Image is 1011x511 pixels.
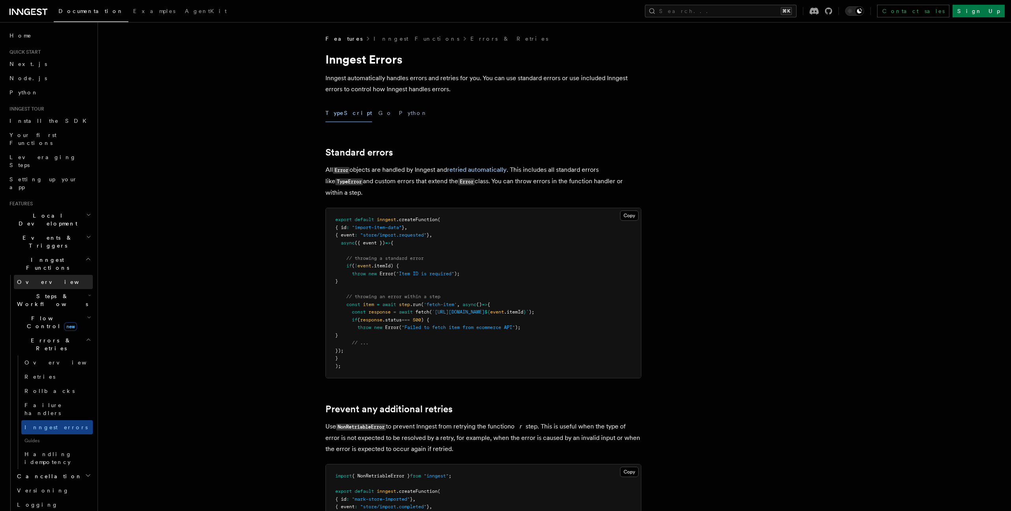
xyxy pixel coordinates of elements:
span: ( [429,309,432,315]
p: Inngest automatically handles errors and retries for you. You can use standard errors or use incl... [325,73,641,95]
span: { [391,240,393,246]
span: from [410,473,421,479]
span: step [399,302,410,307]
span: "Item ID is required" [396,271,454,276]
code: TypeError [335,178,363,185]
a: Failure handlers [21,398,93,420]
span: AgentKit [185,8,227,14]
span: Versioning [17,487,69,494]
span: => [482,302,487,307]
button: Python [399,104,428,122]
span: ( [421,302,424,307]
span: item [363,302,374,307]
button: Copy [620,467,639,477]
span: ( [438,488,440,494]
span: export [335,217,352,222]
span: ${ [485,309,490,315]
span: response [360,317,382,323]
span: if [346,263,352,269]
span: "Failed to fetch item from ecommerce API" [402,325,515,330]
span: , [457,302,460,307]
a: Inngest Functions [374,35,459,43]
span: "store/import.requested" [360,232,427,238]
span: if [352,317,357,323]
span: , [429,232,432,238]
span: ) { [421,317,429,323]
button: Go [378,104,393,122]
span: Flow Control [14,314,87,330]
a: Contact sales [877,5,949,17]
span: Steps & Workflows [14,292,88,308]
span: .itemId [504,309,523,315]
a: Your first Functions [6,128,93,150]
a: Prevent any additional retries [325,404,453,415]
a: Next.js [6,57,93,71]
span: Logging [17,502,58,508]
span: } [402,225,404,230]
span: Home [9,32,32,39]
span: () [476,302,482,307]
span: ); [515,325,521,330]
span: Overview [17,279,98,285]
button: Search...⌘K [645,5,797,17]
a: retried automatically [447,166,507,173]
span: Overview [24,359,106,366]
span: ( [352,263,355,269]
span: ); [335,363,341,369]
span: Node.js [9,75,47,81]
span: : [346,496,349,502]
span: } [427,232,429,238]
span: Cancellation [14,472,82,480]
span: = [377,302,380,307]
a: Rollbacks [21,384,93,398]
a: Handling idempotency [21,447,93,469]
span: ; [449,473,451,479]
code: Error [458,178,475,185]
code: Error [333,167,350,174]
p: All objects are handled by Inngest and . This includes all standard errors like and custom errors... [325,164,641,198]
span: "mark-store-imported" [352,496,410,502]
span: : [355,504,357,509]
span: Local Development [6,212,86,227]
span: Install the SDK [9,118,91,124]
span: export [335,488,352,494]
span: response [368,309,391,315]
a: Errors & Retries [470,35,548,43]
a: Setting up your app [6,172,93,194]
span: new [64,322,77,331]
span: fetch [415,309,429,315]
span: Documentation [58,8,124,14]
button: Copy [620,210,639,221]
button: Events & Triggers [6,231,93,253]
span: // throwing a standard error [346,255,424,261]
span: } [427,504,429,509]
span: : [355,232,357,238]
span: } [335,355,338,361]
span: } [523,309,526,315]
button: TypeScript [325,104,372,122]
span: Quick start [6,49,41,55]
a: Versioning [14,483,93,498]
span: Features [325,35,363,43]
span: Errors & Retries [14,336,86,352]
a: Leveraging Steps [6,150,93,172]
kbd: ⌘K [781,7,792,15]
span: Error [380,271,393,276]
span: const [346,302,360,307]
a: Install the SDK [6,114,93,128]
span: .createFunction [396,488,438,494]
span: .run [410,302,421,307]
span: , [404,225,407,230]
span: 500 [413,317,421,323]
span: ( [393,271,396,276]
span: "inngest" [424,473,449,479]
span: , [429,504,432,509]
div: Errors & Retries [14,355,93,469]
em: or [511,423,526,430]
a: Inngest errors [21,420,93,434]
span: ( [357,317,360,323]
span: inngest [377,217,396,222]
span: Error [385,325,399,330]
span: Next.js [9,61,47,67]
span: Python [9,89,38,96]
